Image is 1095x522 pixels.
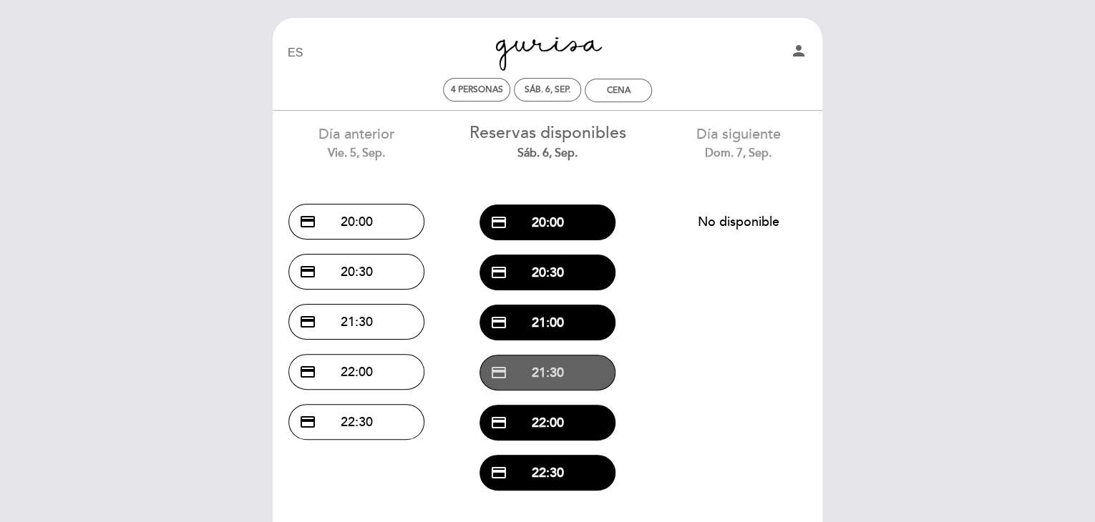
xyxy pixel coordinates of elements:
[463,122,633,162] div: Reservas disponibles
[653,145,823,162] div: dom. 7, sep.
[671,204,807,240] button: No disponible
[288,254,424,290] button: credit_card 20:30
[299,213,316,230] span: credit_card
[480,355,615,390] button: credit_card 21:30
[299,313,316,330] span: credit_card
[272,124,442,161] div: Día anterior
[490,414,507,431] span: credit_card
[299,363,316,380] span: credit_card
[490,264,507,281] span: credit_card
[790,42,807,64] button: person
[288,354,424,390] button: credit_card 22:00
[480,405,615,440] button: credit_card 22:00
[490,214,507,231] span: credit_card
[480,455,615,491] button: credit_card 22:30
[480,305,615,340] button: credit_card 21:00
[525,84,570,95] div: sáb. 6, sep.
[299,263,316,280] span: credit_card
[480,205,615,240] button: credit_card 20:00
[607,85,631,96] div: Cena
[299,413,316,430] span: credit_card
[288,304,424,340] button: credit_card 21:30
[790,42,807,59] i: person
[451,84,503,95] span: 4 personas
[272,145,442,162] div: vie. 5, sep.
[490,464,507,481] span: credit_card
[490,314,507,331] span: credit_card
[490,364,507,381] span: credit_card
[288,404,424,440] button: credit_card 22:30
[653,124,823,161] div: Día siguiente
[463,145,633,162] div: sáb. 6, sep.
[288,204,424,240] button: credit_card 20:00
[480,255,615,290] button: credit_card 20:30
[458,34,637,73] a: Gurisa [GEOGRAPHIC_DATA]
